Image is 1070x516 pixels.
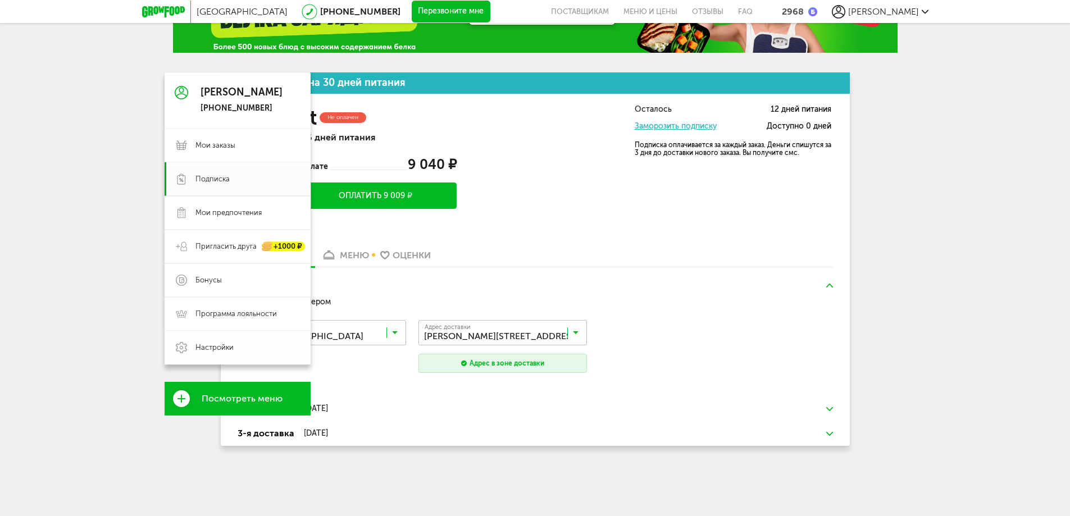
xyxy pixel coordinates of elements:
[165,263,311,297] a: Бонусы
[238,427,294,440] div: 3-я доставка
[195,309,277,319] span: Программа лояльности
[826,432,833,436] img: arrow-down-green.fb8ae4f.svg
[294,132,457,143] p: на 6 дней питания
[165,382,311,415] a: Посмотреть меню
[304,429,328,438] div: [DATE]
[393,250,431,261] div: Оценки
[165,331,311,364] a: Настройки
[202,394,283,404] span: Посмотреть меню
[425,324,471,330] span: Адрес доставки
[635,106,672,114] span: Осталось
[195,174,230,184] span: Подписка
[195,343,234,353] span: Настройки
[375,249,436,267] a: Оценки
[195,241,257,252] span: Пригласить друга
[315,249,375,267] a: меню
[320,6,400,17] a: [PHONE_NUMBER]
[826,407,833,411] img: arrow-down-green.fb8ae4f.svg
[782,6,804,17] div: 2968
[165,196,311,230] a: Мои предпочтения
[195,275,222,285] span: Бонусы
[470,358,544,368] div: Адрес в зоне доставки
[408,156,457,172] span: 9 040 ₽
[767,122,831,131] span: Доступно 0 дней
[320,112,366,123] div: Не оплачен
[294,182,457,209] button: Оплатить 9 009 ₽
[195,208,262,218] span: Мои предпочтения
[165,129,311,162] a: Мои заказы
[412,1,490,23] button: Перезвоните мне
[165,230,311,263] a: Пригласить друга +1000 ₽
[826,284,833,287] img: arrow-up-green.5eb5f82.svg
[808,7,817,16] img: bonus_b.cdccf46.png
[304,404,328,413] div: [DATE]
[195,140,235,150] span: Мои заказы
[201,87,283,98] div: [PERSON_NAME]
[294,162,329,171] span: К оплате
[635,121,717,131] a: Заморозить подписку
[262,242,305,252] div: +1000 ₽
[197,6,288,17] span: [GEOGRAPHIC_DATA]
[340,250,369,261] div: меню
[201,103,283,113] div: [PHONE_NUMBER]
[257,77,406,88] div: Подписка на 30 дней питания
[848,6,919,17] span: [PERSON_NAME]
[165,162,311,196] a: Подписка
[165,297,311,331] a: Программа лояльности
[635,141,831,157] p: Подписка оплачивается за каждый заказ. Деньги спишутся за 3 дня до доставки нового заказа. Вы пол...
[771,106,831,114] span: 12 дней питания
